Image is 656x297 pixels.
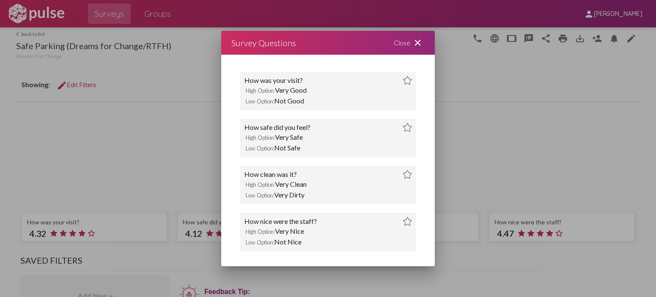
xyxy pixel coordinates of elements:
[246,192,274,199] span: Low Option:
[244,179,412,189] div: Very Clean
[403,123,412,132] img: rNtc1jmxezRnwrTdwDW41YsufSk5CoeIMx2XkJ0aHPrh5YPrZdFV8LefRCMwI=
[403,76,412,85] img: rNtc1jmxezRnwrTdwDW41YsufSk5CoeIMx2XkJ0aHPrh5YPrZdFV8LefRCMwI=
[246,145,274,152] span: Low Option:
[246,239,274,246] span: Low Option:
[403,170,412,179] img: rNtc1jmxezRnwrTdwDW41YsufSk5CoeIMx2XkJ0aHPrh5YPrZdFV8LefRCMwI=
[246,134,275,141] span: High Option:
[244,236,412,247] div: Not Nice
[246,98,274,105] span: Low Option:
[244,85,412,95] div: Very Good
[244,95,412,106] div: Not Good
[231,36,296,50] div: Survey Questions
[403,217,412,226] img: rNtc1jmxezRnwrTdwDW41YsufSk5CoeIMx2XkJ0aHPrh5YPrZdFV8LefRCMwI=
[244,226,412,236] div: Very Nice
[246,228,275,235] span: High Option:
[244,170,297,179] div: How clean was it?
[246,87,275,94] span: High Option:
[244,189,412,200] div: Very Dirty
[246,181,275,188] span: High Option:
[244,123,310,132] div: How safe did you feel?
[244,76,303,85] div: How was your visit?
[413,38,423,48] mat-icon: close
[244,217,317,226] div: How nice were the staff?
[384,31,435,55] div: Close
[244,132,412,142] div: Very Safe
[244,142,412,153] div: Not Safe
